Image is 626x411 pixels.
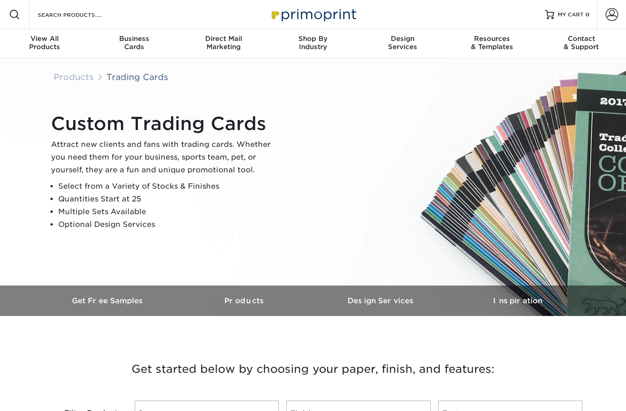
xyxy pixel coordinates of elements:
[54,72,94,82] a: Products
[536,35,626,51] div: & Support
[179,35,268,51] div: Marketing
[58,193,278,205] li: Quantities Start at 25
[90,35,179,43] span: Business
[313,296,449,305] h3: Design Services
[536,29,626,58] a: Contact& Support
[449,286,586,316] a: Inspiration
[268,29,358,58] a: Shop ByIndustry
[358,29,447,58] a: DesignServices
[40,296,177,305] h3: Get Free Samples
[179,35,268,43] span: Direct Mail
[40,286,177,316] a: Get Free Samples
[106,72,168,82] a: Trading Cards
[447,35,537,43] span: Resources
[447,35,537,51] div: & Templates
[358,35,447,51] div: Services
[586,11,590,18] span: 0
[58,205,278,218] li: Multiple Sets Available
[447,29,537,58] a: Resources& Templates
[268,5,358,24] img: Primoprint
[37,9,126,20] input: SEARCH PRODUCTS.....
[58,180,278,193] li: Select from a Variety of Stocks & Finishes
[177,286,313,316] a: Products
[51,138,278,176] p: Attract new clients and fans with trading cards. Whether you need them for your business, sports ...
[47,349,579,390] h3: Get started below by choosing your paper, finish, and features:
[449,296,586,305] h3: Inspiration
[51,113,278,135] h1: Custom Trading Cards
[313,286,449,316] a: Design Services
[358,35,447,43] span: Design
[558,11,584,19] span: MY CART
[268,35,358,51] div: Industry
[90,35,179,51] div: Cards
[268,35,358,43] span: Shop By
[90,29,179,58] a: BusinessCards
[536,35,626,43] span: Contact
[58,218,278,231] li: Optional Design Services
[179,29,268,58] a: Direct MailMarketing
[177,296,313,305] h3: Products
